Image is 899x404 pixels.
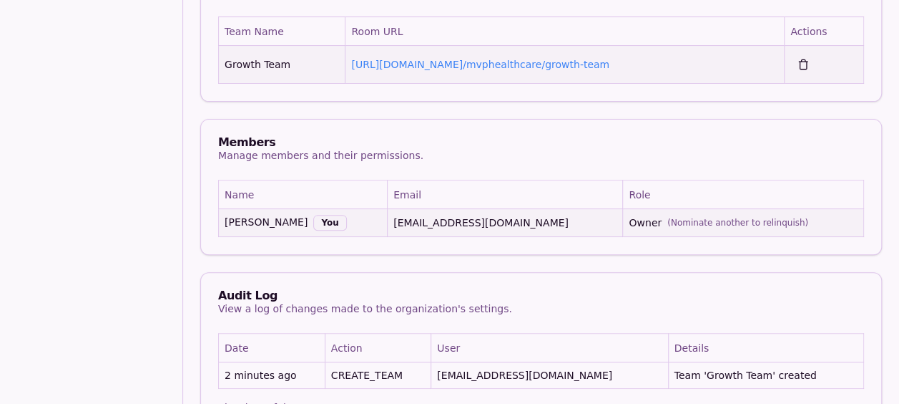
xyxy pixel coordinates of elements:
[313,215,346,231] div: You
[219,17,345,46] th: Team Name
[219,181,388,209] th: Name
[668,334,863,362] th: Details
[388,209,623,237] td: [EMAIL_ADDRESS][DOMAIN_NAME]
[219,209,388,237] td: [PERSON_NAME]
[225,57,290,72] span: Growth Team
[629,216,858,230] span: Owner
[351,59,609,70] a: [URL][DOMAIN_NAME]/mvphealthcare/growth-team
[431,334,668,362] th: User
[218,137,423,148] div: Members
[218,290,864,302] div: Audit Log
[345,17,785,46] th: Room URL
[325,334,431,362] th: Action
[668,362,863,389] td: Team 'Growth Team' created
[623,181,864,209] th: Role
[325,362,431,389] td: CREATE_TEAM
[785,17,864,46] th: Actions
[218,302,864,316] div: View a log of changes made to the organization's settings.
[218,148,423,163] div: Manage members and their permissions.
[431,362,668,389] td: [EMAIL_ADDRESS][DOMAIN_NAME]
[667,217,808,229] span: (Nominate another to relinquish)
[219,362,325,389] td: 2025-08-25 11:34:04
[388,181,623,209] th: Email
[219,334,325,362] th: Date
